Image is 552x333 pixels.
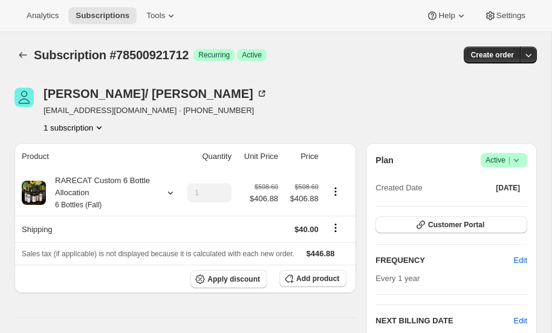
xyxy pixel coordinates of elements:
[177,143,235,170] th: Quantity
[46,175,155,211] div: RARECAT Custom 6 Bottle Allocation
[307,249,335,258] span: $446.88
[250,193,278,205] span: $406.88
[438,11,455,21] span: Help
[279,270,346,287] button: Add product
[471,50,514,60] span: Create order
[485,154,522,166] span: Active
[242,50,262,60] span: Active
[326,185,345,198] button: Product actions
[296,274,339,283] span: Add product
[294,225,319,234] span: $40.00
[15,216,177,242] th: Shipping
[19,7,66,24] button: Analytics
[44,88,268,100] div: [PERSON_NAME]/ [PERSON_NAME]
[375,274,420,283] span: Every 1 year
[27,11,59,21] span: Analytics
[508,155,510,165] span: |
[375,315,513,327] h2: NEXT BILLING DATE
[295,183,319,190] small: $508.60
[207,274,260,284] span: Apply discount
[15,88,34,107] span: Monica Basu/ Todd Brown
[146,11,165,21] span: Tools
[375,216,527,233] button: Customer Portal
[22,250,294,258] span: Sales tax (if applicable) is not displayed because it is calculated with each new order.
[514,315,527,327] button: Edit
[255,183,278,190] small: $508.60
[282,143,322,170] th: Price
[285,193,319,205] span: $406.88
[235,143,282,170] th: Unit Price
[464,47,521,63] button: Create order
[76,11,129,21] span: Subscriptions
[489,179,527,196] button: [DATE]
[496,183,520,193] span: [DATE]
[15,143,177,170] th: Product
[375,182,422,194] span: Created Date
[496,11,525,21] span: Settings
[375,254,513,267] h2: FREQUENCY
[375,154,394,166] h2: Plan
[44,121,105,134] button: Product actions
[507,251,534,270] button: Edit
[139,7,184,24] button: Tools
[326,221,345,234] button: Shipping actions
[419,7,474,24] button: Help
[22,181,46,205] img: product img
[477,7,533,24] button: Settings
[198,50,230,60] span: Recurring
[44,105,268,117] span: [EMAIL_ADDRESS][DOMAIN_NAME] · [PHONE_NUMBER]
[55,201,102,209] small: 6 Bottles (Fall)
[15,47,31,63] button: Subscriptions
[34,48,189,62] span: Subscription #78500921712
[190,270,267,288] button: Apply discount
[514,254,527,267] span: Edit
[68,7,137,24] button: Subscriptions
[428,220,484,230] span: Customer Portal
